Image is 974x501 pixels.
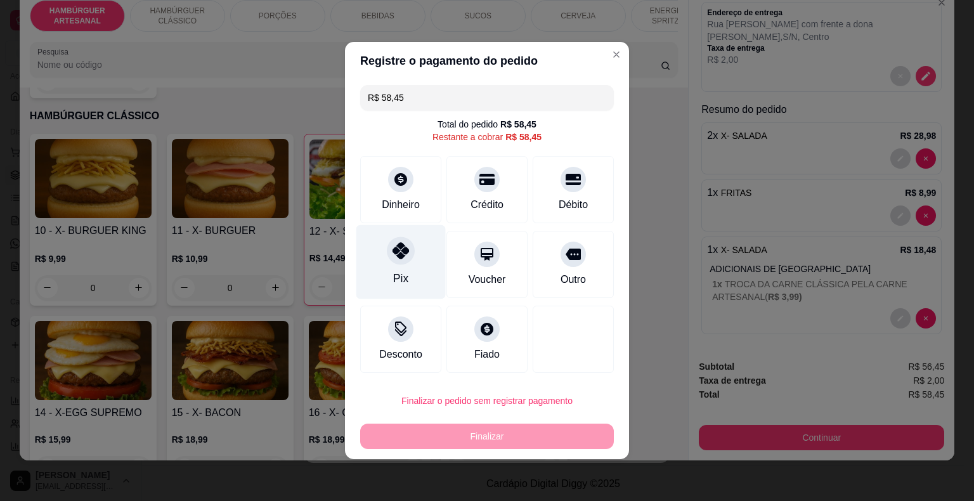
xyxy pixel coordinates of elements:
[432,131,542,143] div: Restante a cobrar
[606,44,627,65] button: Close
[559,197,588,212] div: Débito
[368,85,606,110] input: Ex.: hambúrguer de cordeiro
[469,272,506,287] div: Voucher
[393,270,408,287] div: Pix
[345,42,629,80] header: Registre o pagamento do pedido
[500,118,536,131] div: R$ 58,45
[438,118,536,131] div: Total do pedido
[360,388,614,413] button: Finalizar o pedido sem registrar pagamento
[382,197,420,212] div: Dinheiro
[471,197,503,212] div: Crédito
[505,131,542,143] div: R$ 58,45
[379,347,422,362] div: Desconto
[474,347,500,362] div: Fiado
[561,272,586,287] div: Outro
